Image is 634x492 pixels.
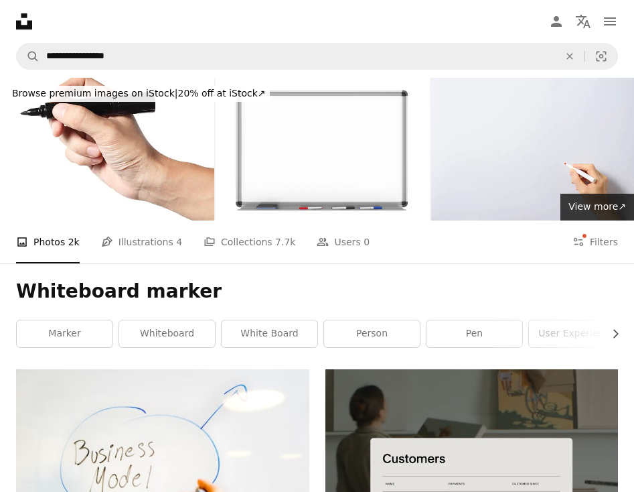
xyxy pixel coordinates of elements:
button: scroll list to the right [603,320,618,347]
button: Language [570,8,597,35]
img: Blank Whiteboard [216,78,430,221]
span: 20% off at iStock ↗ [12,88,266,99]
a: whiteboard [119,320,215,347]
a: user experience [529,320,625,347]
h1: Whiteboard marker [16,280,618,304]
form: Find visuals sitewide [16,43,618,70]
span: Browse premium images on iStock | [12,88,177,99]
button: Clear [555,44,584,69]
button: Filters [572,221,618,263]
span: 0 [364,235,370,249]
a: Collections 7.7k [204,221,295,263]
a: Users 0 [317,221,370,263]
a: View more↗ [560,194,634,221]
a: Home — Unsplash [16,13,32,29]
a: person [324,320,420,347]
button: Menu [597,8,623,35]
a: marker [17,320,112,347]
a: Log in / Sign up [543,8,570,35]
a: white board [222,320,317,347]
a: pen [426,320,522,347]
span: 4 [176,235,182,249]
span: 7.7k [275,235,295,249]
button: Search Unsplash [17,44,39,69]
a: person writing on white paper [16,460,309,473]
button: Visual search [585,44,617,69]
span: View more ↗ [568,201,626,212]
a: Illustrations 4 [101,221,182,263]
